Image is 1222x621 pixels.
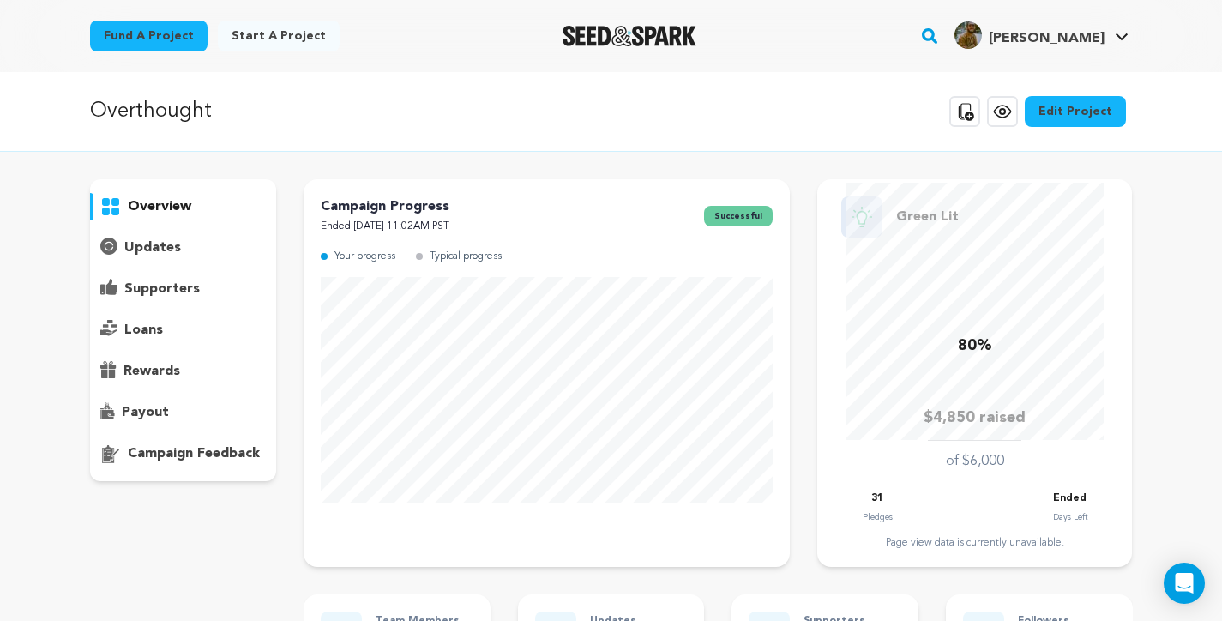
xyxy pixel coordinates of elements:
[989,32,1105,45] span: [PERSON_NAME]
[124,279,200,299] p: supporters
[90,275,277,303] button: supporters
[1053,489,1087,509] p: Ended
[1053,509,1087,526] p: Days Left
[90,234,277,262] button: updates
[122,402,169,423] p: payout
[563,26,697,46] a: Seed&Spark Homepage
[946,451,1004,472] p: of $6,000
[90,440,277,467] button: campaign feedback
[128,443,260,464] p: campaign feedback
[863,509,893,526] p: Pledges
[218,21,340,51] a: Start a project
[954,21,982,49] img: 606AD1A3-9AD4-4217-995F-B3334449573A.JPG
[90,358,277,385] button: rewards
[124,238,181,258] p: updates
[954,21,1105,49] div: Andres S.'s Profile
[124,320,163,341] p: loans
[90,317,277,344] button: loans
[128,196,191,217] p: overview
[90,21,208,51] a: Fund a project
[871,489,883,509] p: 31
[123,361,180,382] p: rewards
[704,206,773,226] span: successful
[951,18,1132,49] a: Andres S.'s Profile
[958,334,992,359] p: 80%
[321,217,449,237] p: Ended [DATE] 11:02AM PST
[951,18,1132,54] span: Andres S.'s Profile
[834,536,1115,550] div: Page view data is currently unavailable.
[1164,563,1205,604] div: Open Intercom Messenger
[563,26,697,46] img: Seed&Spark Logo Dark Mode
[90,193,277,220] button: overview
[430,247,502,267] p: Typical progress
[321,196,449,217] p: Campaign Progress
[90,399,277,426] button: payout
[90,96,212,127] p: Overthought
[1025,96,1126,127] a: Edit Project
[334,247,395,267] p: Your progress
